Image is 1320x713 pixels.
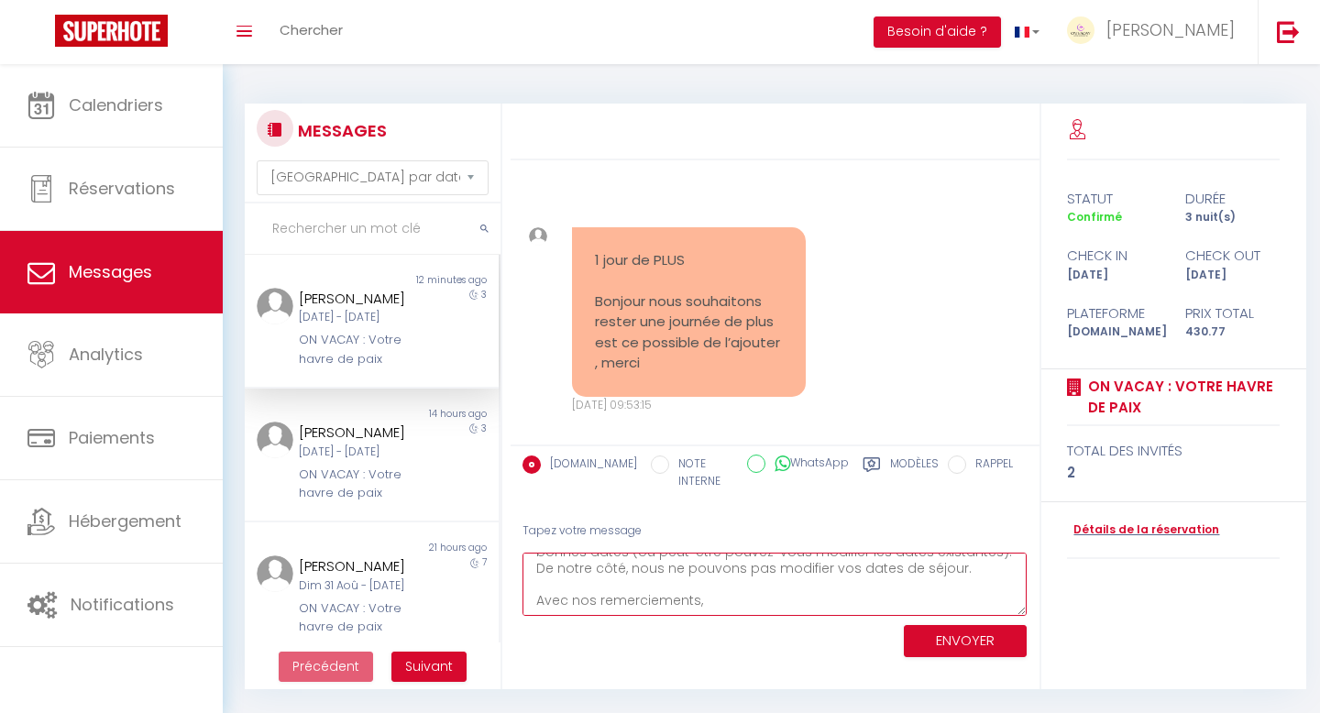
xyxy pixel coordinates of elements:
label: [DOMAIN_NAME] [541,455,637,476]
button: Next [391,652,467,683]
div: [DOMAIN_NAME] [1055,324,1173,341]
div: Dim 31 Aoû - [DATE] [299,577,423,595]
span: Réservations [69,177,175,200]
div: Prix total [1173,302,1292,324]
div: ON VACAY : Votre havre de paix [299,599,423,637]
label: NOTE INTERNE [669,455,733,490]
div: check in [1055,245,1173,267]
a: Détails de la réservation [1067,521,1219,539]
a: ON VACAY : Votre havre de paix [1082,376,1280,419]
span: Notifications [71,593,174,616]
pre: 1 jour de PLUS Bonjour nous souhaitons rester une journée de plus est ce possible de l’ajouter , ... [595,250,783,374]
div: ON VACAY : Votre havre de paix [299,466,423,503]
span: Paiements [69,426,155,449]
div: 14 hours ago [371,407,498,422]
button: Previous [279,652,373,683]
img: ... [1067,16,1094,44]
span: Messages [69,260,152,283]
div: 430.77 [1173,324,1292,341]
span: Précédent [292,657,359,675]
input: Rechercher un mot clé [245,203,500,255]
span: Hébergement [69,510,181,532]
img: Super Booking [55,15,168,47]
label: WhatsApp [765,455,849,475]
div: [DATE] [1055,267,1173,284]
span: [PERSON_NAME] [1106,18,1235,41]
button: ENVOYER [904,625,1027,657]
label: Modèles [890,455,939,493]
img: ... [257,288,293,324]
div: total des invités [1067,440,1280,462]
div: 12 minutes ago [371,273,498,288]
h3: MESSAGES [293,110,387,151]
span: Confirmé [1067,209,1122,225]
img: ... [257,555,293,592]
div: 21 hours ago [371,541,498,555]
span: Calendriers [69,93,163,116]
div: Tapez votre message [522,509,1028,554]
div: [PERSON_NAME] [299,288,423,310]
div: [PERSON_NAME] [299,555,423,577]
div: ON VACAY : Votre havre de paix [299,331,423,368]
div: check out [1173,245,1292,267]
span: Chercher [280,20,343,39]
img: logout [1277,20,1300,43]
div: [DATE] - [DATE] [299,444,423,461]
span: Analytics [69,343,143,366]
label: RAPPEL [966,455,1013,476]
div: durée [1173,188,1292,210]
div: [DATE] 09:53:15 [572,397,806,414]
div: 2 [1067,462,1280,484]
div: 3 nuit(s) [1173,209,1292,226]
span: 3 [481,422,487,435]
div: statut [1055,188,1173,210]
div: [DATE] - [DATE] [299,309,423,326]
div: [PERSON_NAME] [299,422,423,444]
button: Ouvrir le widget de chat LiveChat [15,7,70,62]
button: Besoin d'aide ? [874,16,1001,48]
div: Plateforme [1055,302,1173,324]
span: 3 [481,288,487,302]
span: 7 [482,555,487,569]
div: [DATE] [1173,267,1292,284]
img: ... [529,227,548,247]
span: Suivant [405,657,453,675]
img: ... [257,422,293,458]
